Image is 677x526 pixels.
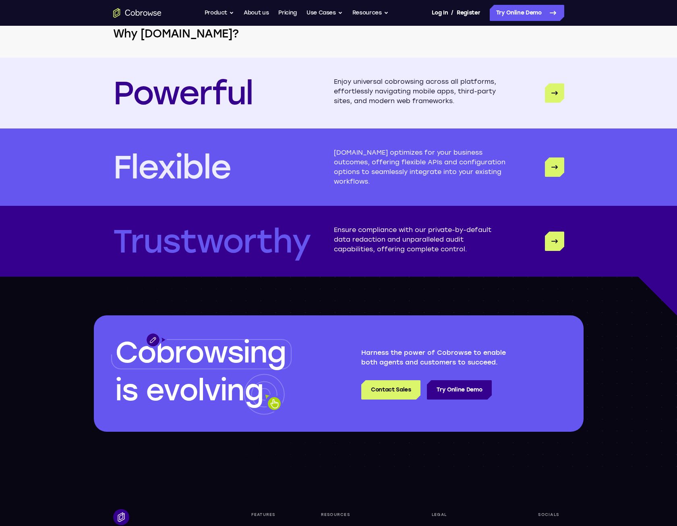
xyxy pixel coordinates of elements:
[278,5,297,21] a: Pricing
[306,5,343,21] button: Use Cases
[432,5,448,21] a: Log In
[113,151,231,183] p: Flexible
[81,25,596,41] h2: Why [DOMAIN_NAME]?
[113,8,161,18] a: Go to the home page
[545,232,564,251] a: Trustworthy
[248,509,286,520] div: Features
[545,83,564,103] a: Powerful
[318,509,397,520] div: Resources
[361,380,420,400] a: Contact Sales
[334,225,506,257] p: Ensure compliance with our private-by-default data redaction and unparalleled audit capabilities,...
[352,5,389,21] button: Resources
[334,148,506,186] p: [DOMAIN_NAME] optimizes for your business outcomes, offering flexible APIs and configuration opti...
[244,5,269,21] a: About us
[457,5,480,21] a: Register
[334,77,506,109] p: Enjoy universal cobrowsing across all platforms, effortlessly navigating mobile apps, third-party...
[490,5,564,21] a: Try Online Demo
[427,380,492,400] a: Try Online Demo
[115,335,286,370] span: Cobrowsing
[545,157,564,177] a: Flexible
[115,373,138,408] span: is
[429,509,503,520] div: Legal
[146,373,263,408] span: evolving
[361,348,523,367] p: Harness the power of Cobrowse to enable both agents and customers to succeed.
[205,5,234,21] button: Product
[451,8,453,18] span: /
[113,225,311,257] p: Trustworthy
[535,509,564,520] div: Socials
[113,77,253,109] p: Powerful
